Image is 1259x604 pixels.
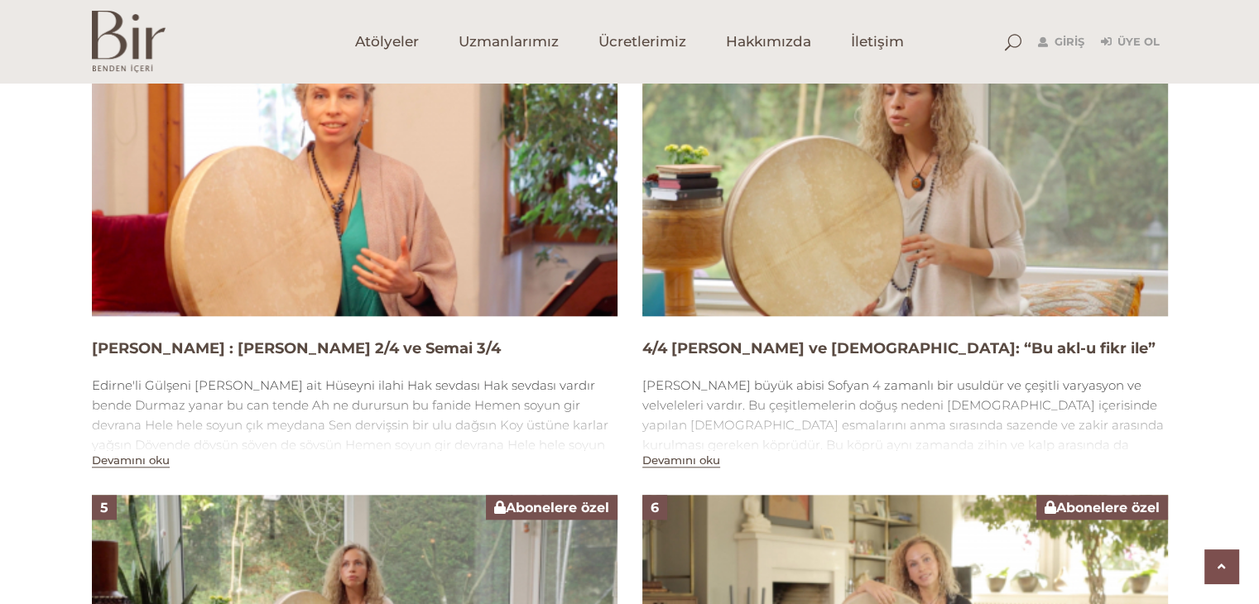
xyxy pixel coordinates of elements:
button: Devamını oku [92,453,170,467]
span: Abonelere özel [1045,500,1160,515]
span: Ücretlerimiz [598,32,686,51]
div: [PERSON_NAME] büyük abisi Sofyan 4 zamanlı bir usuldür ve çeşitli varyasyon ve velveleleri vardır... [642,376,1168,515]
span: 6 [651,500,659,515]
span: 5 [100,500,108,515]
span: Abonelere özel [494,500,609,515]
button: Devamını oku [642,453,720,467]
a: Giriş [1038,32,1084,52]
h4: 4/4 [PERSON_NAME] ve [DEMOGRAPHIC_DATA]: “Bu akl-u fikr ile” [642,338,1168,359]
div: Edirne'li Gülşeni [PERSON_NAME] ait Hüseyni ilahi Hak sevdası Hak sevdası vardır bende Durmaz yan... [92,376,617,495]
h4: [PERSON_NAME] : [PERSON_NAME] 2/4 ve Semai 3/4 [92,338,617,359]
span: Hakkımızda [726,32,811,51]
span: Atölyeler [355,32,419,51]
span: İletişim [851,32,904,51]
a: Üye Ol [1101,32,1160,52]
span: Uzmanlarımız [459,32,559,51]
